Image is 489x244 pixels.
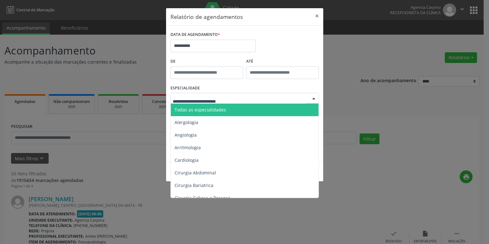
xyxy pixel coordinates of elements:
span: Cardiologia [175,157,199,163]
span: Cirurgia Abdominal [175,170,216,176]
button: Close [311,8,323,24]
span: Cirurgia Bariatrica [175,182,213,188]
label: ESPECIALIDADE [170,83,200,93]
span: Alergologia [175,119,198,125]
span: Cirurgia Cabeça e Pescoço [175,195,230,201]
span: Angiologia [175,132,197,138]
label: ATÉ [246,57,319,66]
h5: Relatório de agendamentos [170,13,243,21]
label: De [170,57,243,66]
span: Todas as especialidades [175,107,226,113]
label: DATA DE AGENDAMENTO [170,30,220,40]
span: Arritmologia [175,145,201,150]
